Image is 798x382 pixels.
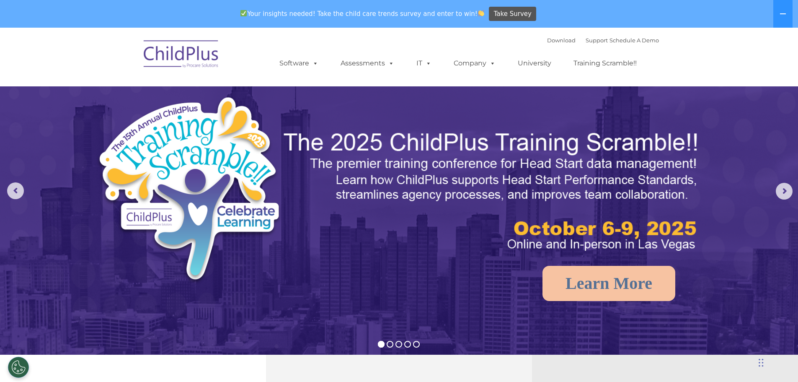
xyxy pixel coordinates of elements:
img: 👏 [478,10,484,16]
img: ChildPlus by Procare Solutions [139,34,223,76]
span: Take Survey [494,7,532,21]
img: ✅ [240,10,247,16]
font: | [547,37,659,44]
a: Assessments [332,55,403,72]
span: Phone number [116,90,152,96]
a: IT [408,55,440,72]
a: Download [547,37,576,44]
a: Take Survey [489,7,536,21]
a: Support [586,37,608,44]
a: Schedule A Demo [609,37,659,44]
span: Your insights needed! Take the child care trends survey and enter to win! [237,5,488,22]
a: Software [271,55,327,72]
a: Training Scramble!! [565,55,645,72]
iframe: Chat Widget [756,342,798,382]
span: Last name [116,55,142,62]
a: Company [445,55,504,72]
a: University [509,55,560,72]
a: Learn More [542,266,675,301]
div: Drag [759,350,764,375]
button: Cookies Settings [8,357,29,378]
